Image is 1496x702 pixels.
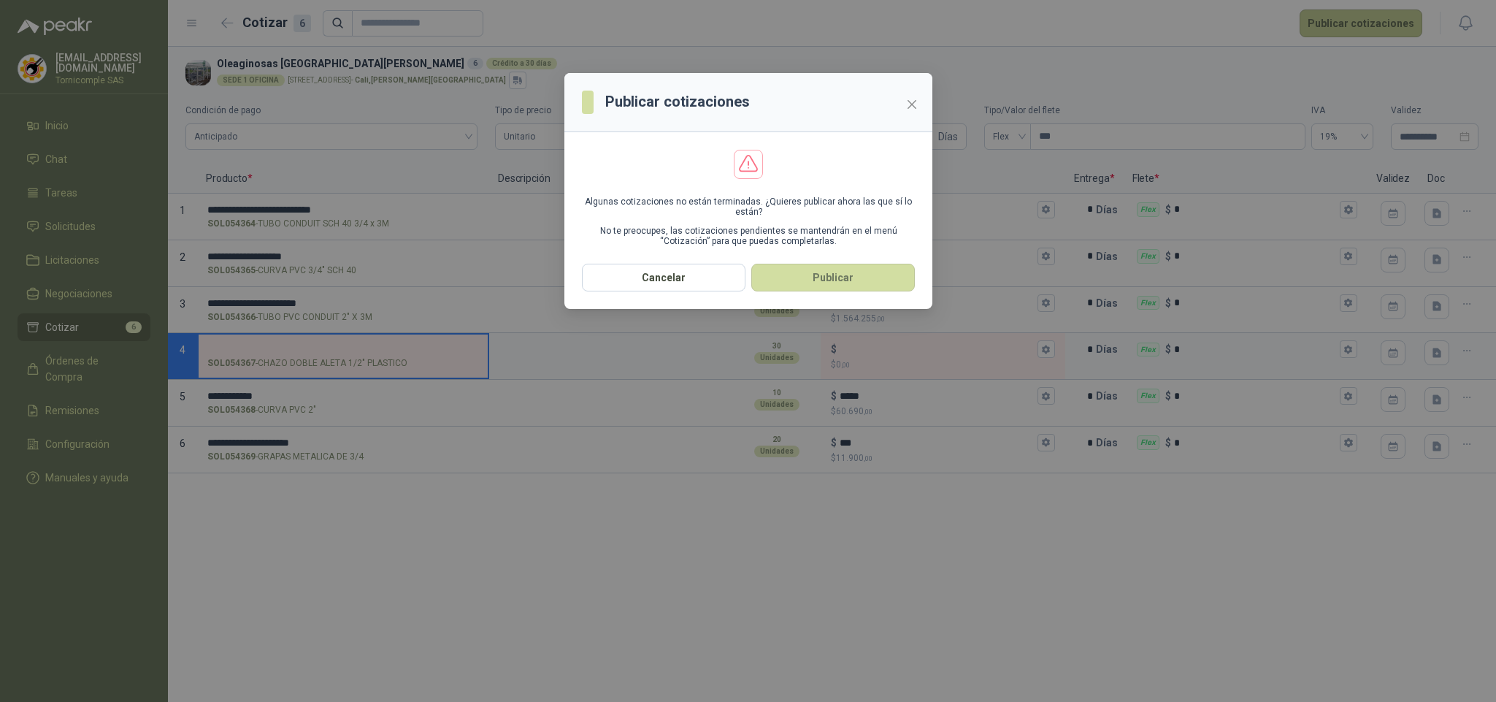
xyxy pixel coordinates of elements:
[582,264,745,291] button: Cancelar
[582,226,915,246] p: No te preocupes, las cotizaciones pendientes se mantendrán en el menú “Cotización” para que pueda...
[751,264,915,291] button: Publicar
[605,91,750,113] h3: Publicar cotizaciones
[906,99,918,110] span: close
[582,197,915,217] p: Algunas cotizaciones no están terminadas. ¿Quieres publicar ahora las que sí lo están?
[900,93,924,116] button: Close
